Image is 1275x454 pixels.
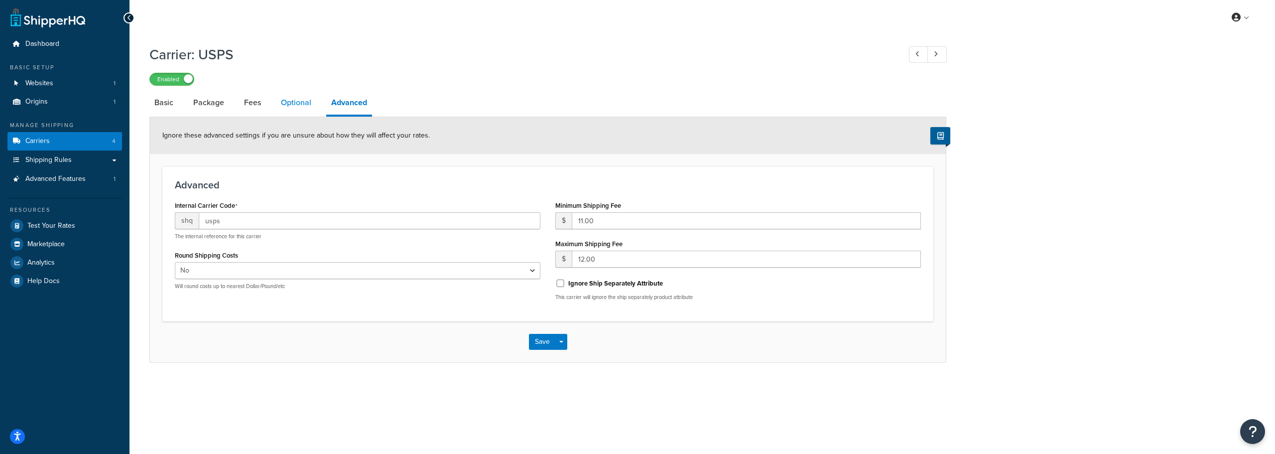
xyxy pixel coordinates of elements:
[25,156,72,164] span: Shipping Rules
[25,175,86,183] span: Advanced Features
[1240,419,1265,444] button: Open Resource Center
[175,252,238,259] label: Round Shipping Costs
[7,217,122,235] a: Test Your Rates
[7,254,122,272] a: Analytics
[7,93,122,111] a: Origins1
[162,130,430,141] span: Ignore these advanced settings if you are unsure about how they will affect your rates.
[188,91,229,115] a: Package
[149,91,178,115] a: Basic
[149,45,891,64] h1: Carrier: USPS
[7,206,122,214] div: Resources
[7,132,122,151] a: Carriers4
[175,233,540,240] p: The internal reference for this carrier
[25,40,59,48] span: Dashboard
[175,212,199,229] span: shq
[27,240,65,249] span: Marketplace
[529,334,556,350] button: Save
[114,98,116,106] span: 1
[555,212,572,229] span: $
[276,91,316,115] a: Optional
[25,79,53,88] span: Websites
[7,272,122,290] a: Help Docs
[7,35,122,53] a: Dashboard
[568,279,663,288] label: Ignore Ship Separately Attribute
[555,294,921,301] p: This carrier will ignore the ship separately product attribute
[7,151,122,169] a: Shipping Rules
[25,98,48,106] span: Origins
[27,277,60,286] span: Help Docs
[930,127,950,145] button: Show Help Docs
[7,74,122,93] li: Websites
[114,79,116,88] span: 1
[909,46,928,63] a: Previous Record
[175,202,238,210] label: Internal Carrier Code
[927,46,947,63] a: Next Record
[7,93,122,111] li: Origins
[7,170,122,188] li: Advanced Features
[150,73,194,85] label: Enabled
[27,259,55,267] span: Analytics
[7,235,122,253] a: Marketplace
[175,179,921,190] h3: Advanced
[25,137,50,146] span: Carriers
[555,251,572,268] span: $
[7,132,122,151] li: Carriers
[239,91,266,115] a: Fees
[326,91,372,117] a: Advanced
[7,121,122,130] div: Manage Shipping
[114,175,116,183] span: 1
[112,137,116,146] span: 4
[7,74,122,93] a: Websites1
[27,222,75,230] span: Test Your Rates
[175,283,540,290] p: Will round costs up to nearest Dollar/Pound/etc
[7,170,122,188] a: Advanced Features1
[7,63,122,72] div: Basic Setup
[555,240,623,248] label: Maximum Shipping Fee
[555,202,621,209] label: Minimum Shipping Fee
